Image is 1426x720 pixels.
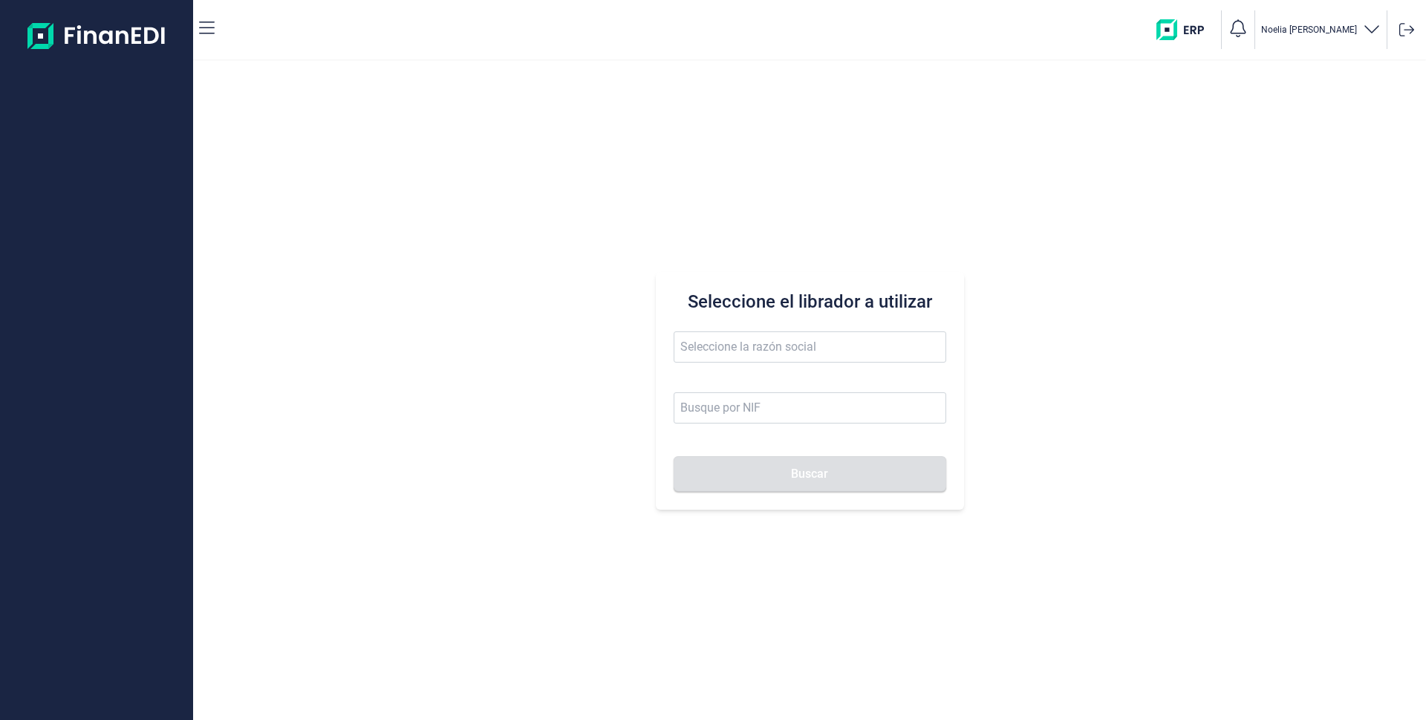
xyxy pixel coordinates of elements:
[1156,19,1215,40] img: erp
[1261,19,1381,41] button: Noelia [PERSON_NAME]
[674,456,946,492] button: Buscar
[27,12,166,59] img: Logo de aplicación
[674,290,946,314] h3: Seleccione el librador a utilizar
[1261,24,1357,36] p: Noelia [PERSON_NAME]
[674,392,946,424] input: Busque por NIF
[674,331,946,363] input: Seleccione la razón social
[791,468,828,479] span: Buscar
